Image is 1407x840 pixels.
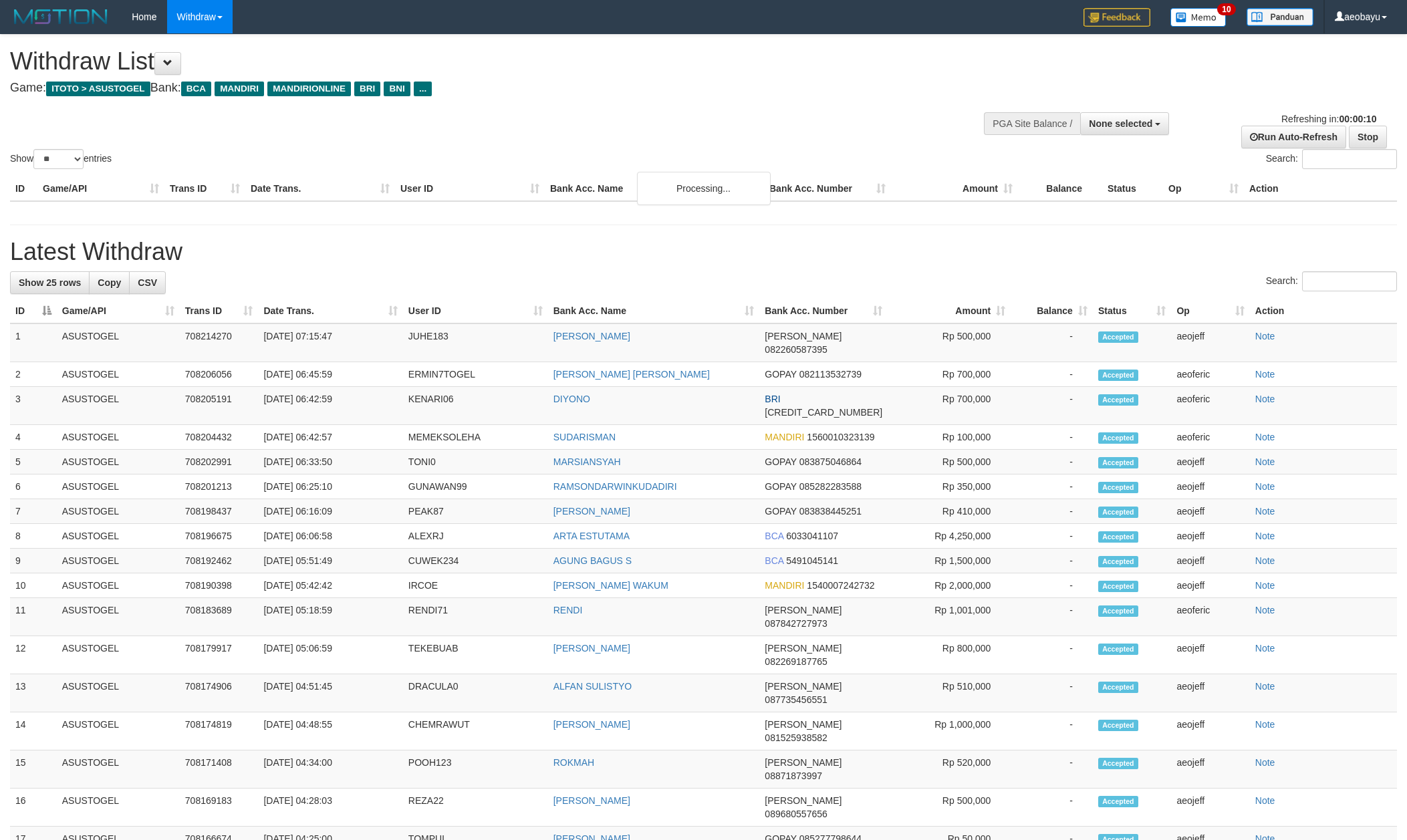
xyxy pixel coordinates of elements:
[553,331,630,341] a: [PERSON_NAME]
[10,789,57,827] td: 16
[984,112,1080,135] div: PGA Site Balance /
[765,506,796,517] span: GOPAY
[10,7,112,27] img: MOTION_logo.png
[57,712,180,750] td: ASUSTOGEL
[10,549,57,573] td: 9
[1011,636,1093,674] td: -
[10,271,90,294] a: Show 25 rows
[1241,126,1346,148] a: Run Auto-Refresh
[553,555,632,566] a: AGUNG BAGUS S
[553,456,621,467] a: MARSIANSYAH
[258,299,402,323] th: Date Trans.: activate to sort column ascending
[1255,580,1275,591] a: Note
[403,450,548,474] td: TONI0
[403,573,548,598] td: IRCOE
[553,369,710,380] a: [PERSON_NAME] [PERSON_NAME]
[57,636,180,674] td: ASUSTOGEL
[10,450,57,474] td: 5
[765,757,842,768] span: [PERSON_NAME]
[258,598,402,636] td: [DATE] 05:18:59
[888,387,1011,425] td: Rp 700,000
[403,549,548,573] td: CUWEK234
[403,598,548,636] td: RENDI71
[765,531,783,541] span: BCA
[57,549,180,573] td: ASUSTOGEL
[553,681,632,692] a: ALFAN SULISTYO
[10,149,112,169] label: Show entries
[403,362,548,387] td: ERMIN7TOGEL
[891,176,1018,201] th: Amount
[799,481,862,492] span: Copy 085282283588 to clipboard
[1011,573,1093,598] td: -
[403,789,548,827] td: REZA22
[1098,556,1138,567] span: Accepted
[553,795,630,806] a: [PERSON_NAME]
[1011,499,1093,524] td: -
[1266,271,1397,291] label: Search:
[765,344,827,355] span: Copy 082260587395 to clipboard
[180,674,259,712] td: 708174906
[1171,450,1249,474] td: aeojeff
[258,450,402,474] td: [DATE] 06:33:50
[57,499,180,524] td: ASUSTOGEL
[258,362,402,387] td: [DATE] 06:45:59
[180,450,259,474] td: 708202991
[1011,425,1093,450] td: -
[1255,331,1275,341] a: Note
[759,299,888,323] th: Bank Acc. Number: activate to sort column ascending
[10,176,37,201] th: ID
[10,48,924,75] h1: Withdraw List
[765,481,796,492] span: GOPAY
[888,573,1011,598] td: Rp 2,000,000
[1171,549,1249,573] td: aeojeff
[1255,757,1275,768] a: Note
[180,499,259,524] td: 708198437
[1098,394,1138,406] span: Accepted
[1255,481,1275,492] a: Note
[553,580,668,591] a: [PERSON_NAME] WAKUM
[19,277,81,288] span: Show 25 rows
[180,387,259,425] td: 708205191
[553,394,590,404] a: DIYONO
[258,323,402,362] td: [DATE] 07:15:47
[10,82,924,95] h4: Game: Bank:
[765,555,783,566] span: BCA
[1171,323,1249,362] td: aeojeff
[888,425,1011,450] td: Rp 100,000
[799,369,862,380] span: Copy 082113532739 to clipboard
[888,299,1011,323] th: Amount: activate to sort column ascending
[33,149,84,169] select: Showentries
[765,331,842,341] span: [PERSON_NAME]
[1255,681,1275,692] a: Note
[258,789,402,827] td: [DATE] 04:28:03
[888,474,1011,499] td: Rp 350,000
[1098,432,1138,444] span: Accepted
[888,750,1011,789] td: Rp 520,000
[403,299,548,323] th: User ID: activate to sort column ascending
[1171,299,1249,323] th: Op: activate to sort column ascending
[553,643,630,654] a: [PERSON_NAME]
[765,432,804,442] span: MANDIRI
[10,323,57,362] td: 1
[1011,450,1093,474] td: -
[1255,394,1275,404] a: Note
[553,481,677,492] a: RAMSONDARWINKUDADIRI
[799,506,862,517] span: Copy 083838445251 to clipboard
[1171,712,1249,750] td: aeojeff
[57,362,180,387] td: ASUSTOGEL
[258,499,402,524] td: [DATE] 06:16:09
[57,598,180,636] td: ASUSTOGEL
[1098,581,1138,592] span: Accepted
[10,524,57,549] td: 8
[180,573,259,598] td: 708190398
[553,605,583,615] a: RENDI
[1171,524,1249,549] td: aeojeff
[1011,674,1093,712] td: -
[1281,114,1376,124] span: Refreshing in:
[1093,299,1172,323] th: Status: activate to sort column ascending
[1255,643,1275,654] a: Note
[1098,758,1138,769] span: Accepted
[888,450,1011,474] td: Rp 500,000
[1011,598,1093,636] td: -
[765,456,796,467] span: GOPAY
